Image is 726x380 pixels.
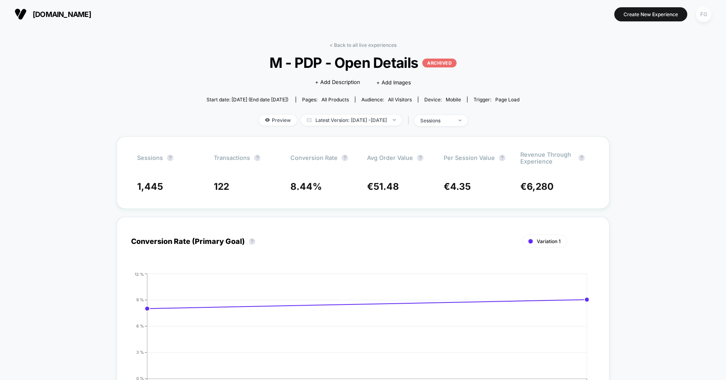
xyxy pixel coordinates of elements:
button: ? [342,155,348,161]
span: Preview [259,115,297,126]
span: Revenue through experience [520,151,574,165]
button: ? [167,155,173,161]
span: + Add Description [315,78,360,86]
img: Visually logo [15,8,27,20]
button: ? [254,155,261,161]
span: all products [321,97,349,103]
span: 8.44 % [290,181,322,192]
span: Conversion Rate [290,154,338,161]
span: | [406,115,414,126]
span: Page Load [495,97,519,103]
button: ? [578,155,585,161]
span: Per Session Value [444,154,495,161]
span: Latest Version: [DATE] - [DATE] [301,115,402,126]
tspan: 3 % [136,350,144,355]
span: [DOMAIN_NAME] [33,10,91,19]
span: Device: [418,97,467,103]
p: ARCHIVED [422,59,457,67]
span: + Add Images [376,79,411,86]
tspan: 6 % [136,323,144,328]
span: M - PDP - Open Details [222,54,504,71]
span: 6,280 [527,181,554,192]
span: € [367,181,399,192]
div: Audience: [361,97,412,103]
button: [DOMAIN_NAME] [12,8,94,21]
span: 4.35 [450,181,471,192]
span: 1,445 [137,181,163,192]
button: ? [249,238,255,245]
img: end [393,119,396,121]
span: € [520,181,554,192]
div: FG [696,6,711,22]
tspan: 9 % [136,297,144,302]
span: Transactions [214,154,250,161]
span: Avg Order Value [367,154,413,161]
button: ? [499,155,505,161]
button: ? [417,155,423,161]
span: Start date: [DATE] (End date [DATE]) [207,97,288,103]
div: Trigger: [474,97,519,103]
span: € [444,181,471,192]
span: 51.48 [373,181,399,192]
span: Variation 1 [537,238,561,244]
div: sessions [420,118,453,124]
span: mobile [446,97,461,103]
div: Pages: [302,97,349,103]
tspan: 12 % [135,271,144,276]
button: FG [693,6,714,23]
img: end [459,120,461,121]
button: Create New Experience [614,7,687,21]
span: Sessions [137,154,163,161]
span: 122 [214,181,229,192]
span: All Visitors [388,97,412,103]
img: calendar [307,118,311,122]
a: < Back to all live experiences [330,42,396,48]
